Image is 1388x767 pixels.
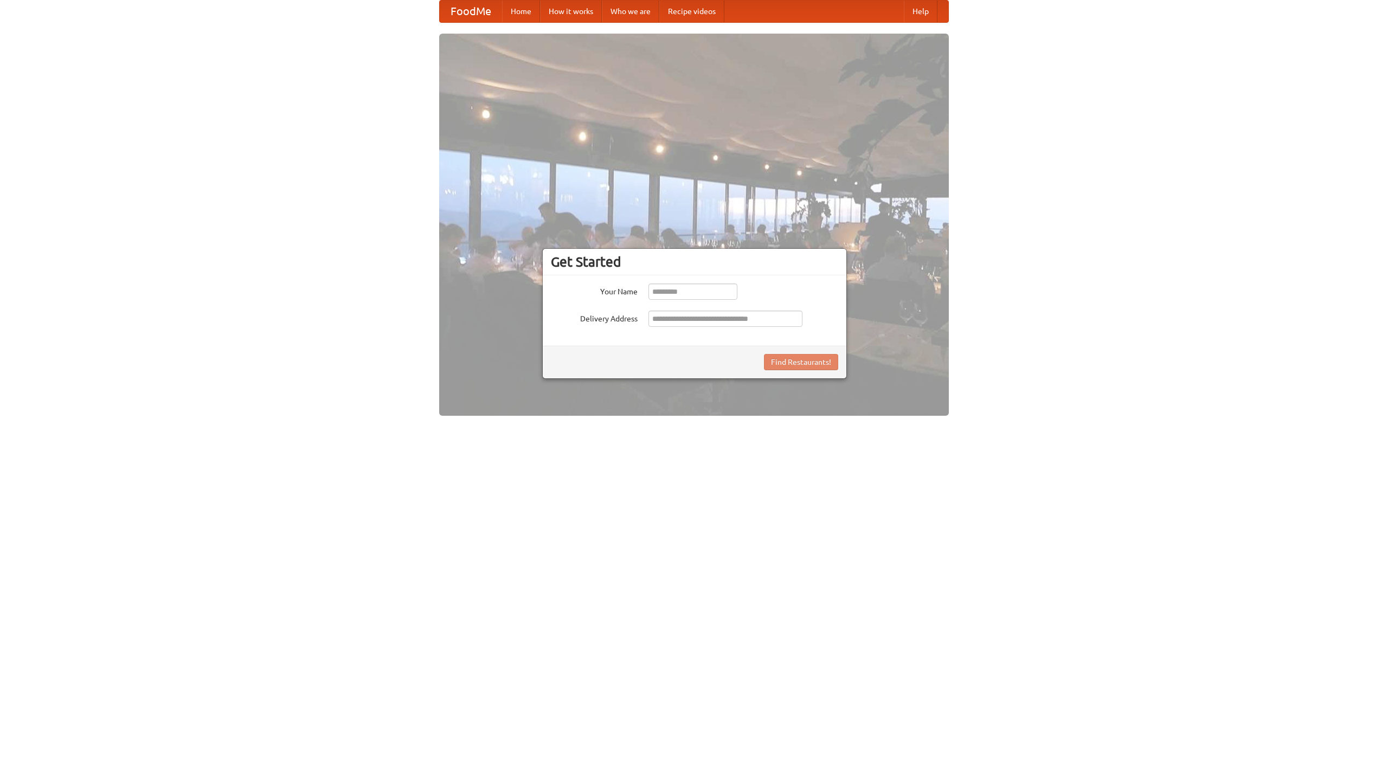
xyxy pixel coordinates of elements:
a: Home [502,1,540,22]
a: Who we are [602,1,659,22]
a: FoodMe [440,1,502,22]
a: How it works [540,1,602,22]
button: Find Restaurants! [764,354,838,370]
a: Help [904,1,937,22]
label: Your Name [551,283,638,297]
a: Recipe videos [659,1,724,22]
label: Delivery Address [551,311,638,324]
h3: Get Started [551,254,838,270]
